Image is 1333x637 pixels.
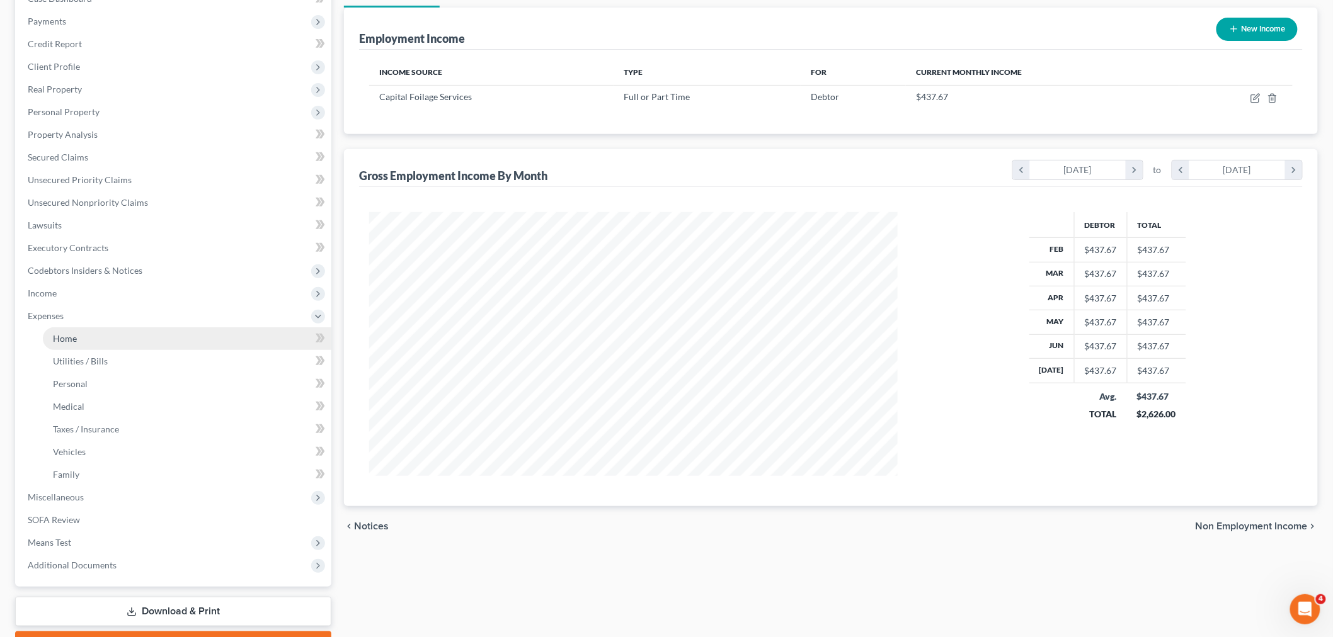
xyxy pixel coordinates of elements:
span: Non Employment Income [1196,521,1308,531]
th: [DATE] [1029,359,1075,383]
a: Unsecured Nonpriority Claims [18,191,331,214]
a: Home [43,327,331,350]
span: Notices [354,521,389,531]
div: $437.67 [1085,316,1117,329]
span: Real Property [28,84,82,94]
span: Capital Foilage Services [379,91,472,102]
div: $437.67 [1085,244,1117,256]
span: Home [53,333,77,344]
td: $437.67 [1127,334,1186,358]
th: Debtor [1074,212,1127,237]
div: Gross Employment Income By Month [359,168,547,183]
div: [DATE] [1030,161,1126,179]
div: $2,626.00 [1137,408,1176,420]
span: For [811,67,827,77]
a: Utilities / Bills [43,350,331,373]
span: Unsecured Priority Claims [28,174,132,185]
span: Codebtors Insiders & Notices [28,265,142,276]
span: Executory Contracts [28,242,108,253]
i: chevron_right [1126,161,1143,179]
th: Feb [1029,238,1075,262]
a: Medical [43,395,331,418]
th: Mar [1029,262,1075,286]
button: chevron_left Notices [344,521,389,531]
span: Current Monthly Income [916,67,1022,77]
div: Employment Income [359,31,465,46]
span: Personal [53,378,88,389]
a: Download & Print [15,597,331,626]
span: Income Source [379,67,442,77]
span: Full or Part Time [624,91,690,102]
th: Jun [1029,334,1075,358]
i: chevron_right [1308,521,1318,531]
button: Non Employment Income chevron_right [1196,521,1318,531]
td: $437.67 [1127,359,1186,383]
span: 4 [1316,594,1326,604]
span: Payments [28,16,66,26]
span: Client Profile [28,61,80,72]
div: $437.67 [1085,292,1117,305]
span: Property Analysis [28,129,98,140]
td: $437.67 [1127,262,1186,286]
span: Debtor [811,91,839,102]
a: Taxes / Insurance [43,418,331,441]
a: Unsecured Priority Claims [18,169,331,191]
i: chevron_left [344,521,354,531]
span: Miscellaneous [28,492,84,502]
div: $437.67 [1137,390,1176,403]
span: Secured Claims [28,152,88,162]
span: Lawsuits [28,220,62,230]
span: Expenses [28,310,64,321]
span: Type [624,67,643,77]
a: SOFA Review [18,509,331,531]
a: Credit Report [18,33,331,55]
button: New Income [1216,18,1298,41]
a: Family [43,463,331,486]
th: Apr [1029,286,1075,310]
td: $437.67 [1127,286,1186,310]
div: TOTAL [1084,408,1117,420]
span: to [1153,164,1162,176]
span: SOFA Review [28,514,80,525]
div: $437.67 [1085,340,1117,352]
span: Medical [53,401,84,412]
span: Credit Report [28,38,82,49]
span: Taxes / Insurance [53,424,119,434]
a: Secured Claims [18,146,331,169]
i: chevron_right [1285,161,1302,179]
a: Executory Contracts [18,237,331,259]
span: Additional Documents [28,560,117,570]
span: Utilities / Bills [53,356,108,366]
div: [DATE] [1189,161,1286,179]
th: May [1029,310,1075,334]
i: chevron_left [1013,161,1030,179]
td: $437.67 [1127,310,1186,334]
span: Vehicles [53,446,86,457]
i: chevron_left [1172,161,1189,179]
a: Property Analysis [18,123,331,146]
span: Family [53,469,79,480]
div: $437.67 [1085,268,1117,280]
span: Means Test [28,537,71,548]
span: $437.67 [916,91,948,102]
a: Lawsuits [18,214,331,237]
span: Income [28,288,57,298]
a: Vehicles [43,441,331,463]
span: Unsecured Nonpriority Claims [28,197,148,208]
iframe: Intercom live chat [1290,594,1320,624]
td: $437.67 [1127,238,1186,262]
span: Personal Property [28,106,100,117]
div: Avg. [1084,390,1117,403]
div: $437.67 [1085,364,1117,377]
a: Personal [43,373,331,395]
th: Total [1127,212,1186,237]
